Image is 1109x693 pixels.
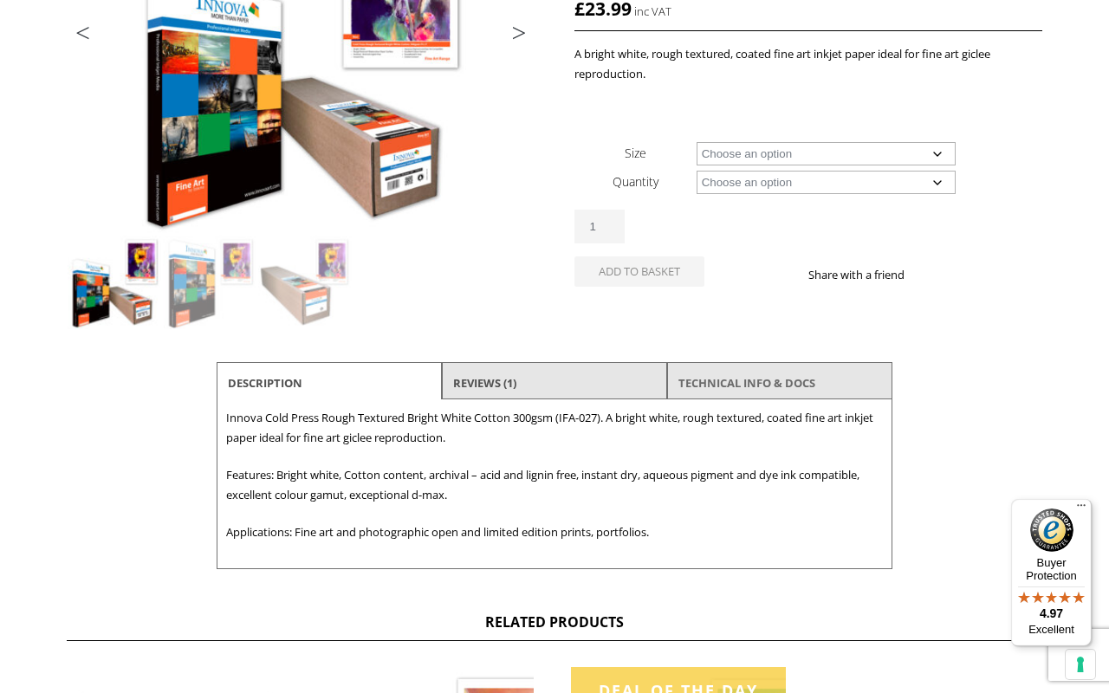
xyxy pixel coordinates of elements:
button: Add to basket [574,256,704,287]
p: A bright white, rough textured, coated fine art inkjet paper ideal for fine art giclee reproduction. [574,44,1042,84]
a: Description [228,367,302,398]
span: 4.97 [1040,606,1063,620]
img: Innova CP Rough Textured Bright White Cotton 300gsm (IFA-027) [68,236,161,329]
img: facebook sharing button [925,268,939,282]
img: Innova CP Rough Textured Bright White Cotton 300gsm (IFA-027) - Image 3 [258,236,352,329]
img: Trusted Shops Trustmark [1030,508,1073,552]
button: Your consent preferences for tracking technologies [1066,650,1095,679]
a: Reviews (1) [453,367,516,398]
a: TECHNICAL INFO & DOCS [678,367,815,398]
img: email sharing button [967,268,981,282]
p: Features: Bright white, Cotton content, archival – acid and lignin free, instant dry, aqueous pig... [226,465,883,505]
img: twitter sharing button [946,268,960,282]
p: Innova Cold Press Rough Textured Bright White Cotton 300gsm (IFA-027). A bright white, rough text... [226,408,883,448]
img: Innova CP Rough Textured Bright White Cotton 300gsm (IFA-027) - Image 2 [163,236,256,329]
p: Buyer Protection [1011,556,1092,582]
label: Quantity [613,173,658,190]
input: Product quantity [574,210,625,243]
h2: Related products [67,612,1042,641]
button: Menu [1071,499,1092,520]
label: Size [625,145,646,161]
p: Excellent [1011,623,1092,637]
p: Share with a friend [808,265,925,285]
p: Applications: Fine art and photographic open and limited edition prints, portfolios. [226,522,883,542]
button: Trusted Shops TrustmarkBuyer Protection4.97Excellent [1011,499,1092,646]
